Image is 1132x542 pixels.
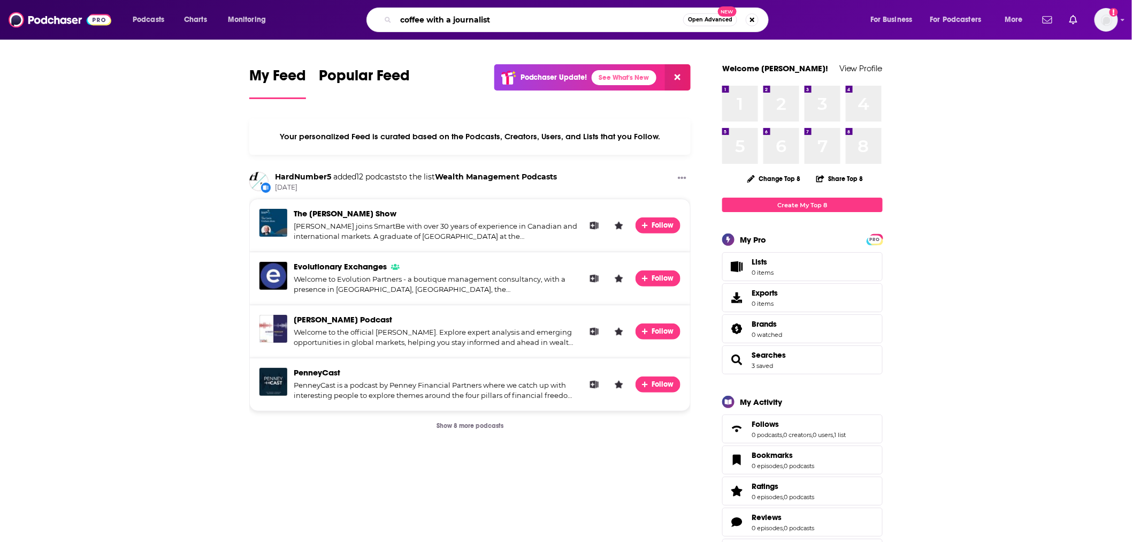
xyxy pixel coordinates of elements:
[294,314,392,325] a: Aubrey Podcast
[260,182,272,193] div: New List
[868,235,881,243] a: PRO
[718,6,737,17] span: New
[592,70,656,85] a: See What's New
[784,524,814,532] a: 0 podcasts
[813,431,833,439] a: 0 users
[997,11,1036,28] button: open menu
[259,262,287,290] img: Evolutionary Exchanges
[722,446,883,475] span: Bookmarks
[740,397,782,407] div: My Activity
[783,524,784,532] span: ,
[652,274,675,283] span: Follow
[783,462,784,470] span: ,
[752,481,778,491] span: Ratings
[688,17,732,22] span: Open Advanced
[752,481,814,491] a: Ratings
[259,209,287,237] img: The Gavin Graham Show
[228,12,266,27] span: Monitoring
[428,416,512,435] button: Show 8 more podcasts
[752,288,778,298] span: Exports
[294,314,392,325] span: [PERSON_NAME] Podcast
[249,172,269,191] a: HardNumber5
[752,462,783,470] a: 0 episodes
[930,12,982,27] span: For Podcasters
[435,172,557,182] a: Wealth Management Podcasts
[294,261,387,272] a: Evolutionary Exchanges
[722,345,883,374] span: Searches
[752,300,778,307] span: 0 items
[726,515,747,530] a: Reviews
[9,10,111,30] img: Podchaser - Follow, Share and Rate Podcasts
[752,319,782,329] a: Brands
[834,431,846,439] a: 1 list
[1095,8,1118,32] button: Show profile menu
[652,327,675,336] span: Follow
[259,368,287,396] img: PenneyCast
[752,419,779,429] span: Follows
[294,367,340,378] a: PenneyCast
[294,274,578,295] div: Welcome to Evolution Partners - a boutique management consultancy, with a presence in [GEOGRAPHIC...
[863,11,926,28] button: open menu
[722,477,883,506] span: Ratings
[586,377,602,393] button: Add to List
[784,462,814,470] a: 0 podcasts
[783,431,812,439] a: 0 creators
[752,513,782,522] span: Reviews
[752,257,774,267] span: Lists
[722,415,883,443] span: Follows
[752,524,783,532] a: 0 episodes
[783,493,784,501] span: ,
[184,12,207,27] span: Charts
[652,380,675,389] span: Follow
[249,66,306,99] a: My Feed
[833,431,834,439] span: ,
[741,172,807,185] button: Change Top 8
[333,172,399,182] span: added 12 podcasts
[652,221,675,230] span: Follow
[294,208,396,219] a: The Gavin Graham Show
[294,327,578,348] div: Welcome to the official [PERSON_NAME]. Explore expert analysis and emerging opportunities in glob...
[220,11,280,28] button: open menu
[275,172,557,182] h3: to the list
[726,421,747,436] a: Follows
[683,13,737,26] button: Open AdvancedNew
[752,450,793,460] span: Bookmarks
[294,208,396,219] span: The [PERSON_NAME] Show
[752,431,782,439] a: 0 podcasts
[752,493,783,501] a: 0 episodes
[752,269,774,276] span: 0 items
[377,7,779,32] div: Search podcasts, credits, & more...
[1065,11,1082,29] a: Show notifications dropdown
[586,270,602,287] button: Add to List
[782,431,783,439] span: ,
[1038,11,1057,29] a: Show notifications dropdown
[839,63,883,73] a: View Profile
[319,66,410,91] span: Popular Feed
[611,323,627,340] button: Leave a Rating
[816,168,864,189] button: Share Top 8
[752,513,814,522] a: Reviews
[1005,12,1023,27] span: More
[674,172,691,185] button: Show More Button
[870,12,913,27] span: For Business
[726,352,747,367] a: Searches
[784,493,814,501] a: 0 podcasts
[275,183,557,192] span: [DATE]
[133,12,164,27] span: Podcasts
[923,11,997,28] button: open menu
[125,11,178,28] button: open menu
[586,217,602,234] button: Add to List
[636,217,680,234] button: Follow
[752,350,786,360] a: Searches
[752,419,846,429] a: Follows
[722,63,828,73] a: Welcome [PERSON_NAME]!
[868,236,881,244] span: PRO
[259,315,287,343] a: Aubrey Podcast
